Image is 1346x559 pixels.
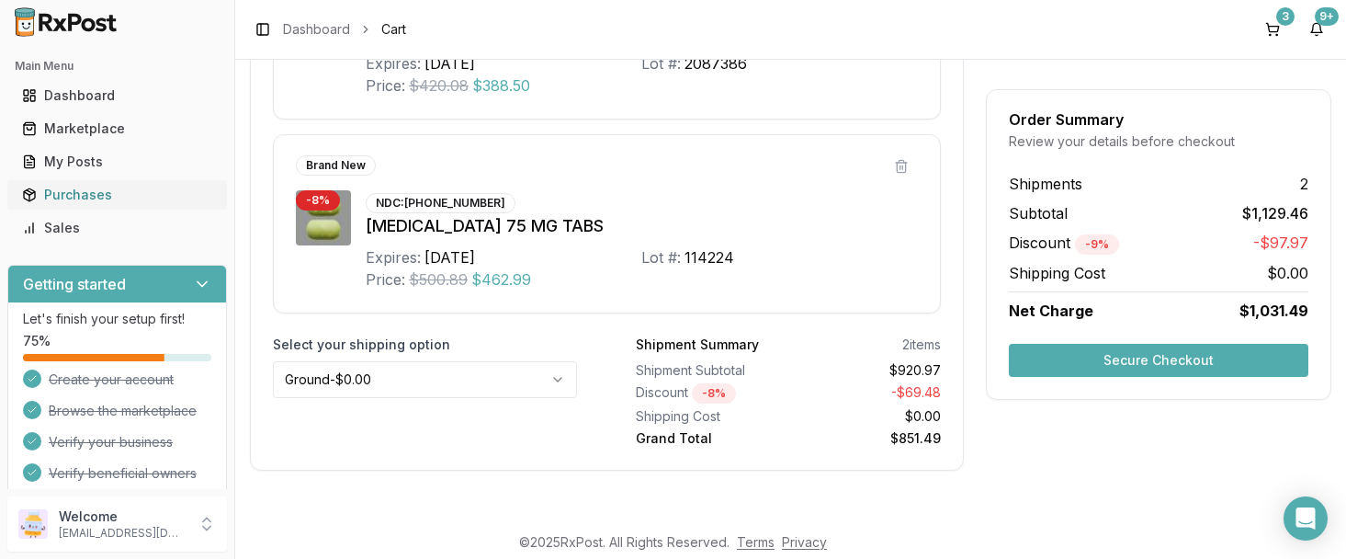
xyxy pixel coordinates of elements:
[409,268,468,291] span: $500.89
[641,52,681,74] div: Lot #:
[1284,496,1328,541] div: Open Intercom Messenger
[23,273,126,295] h3: Getting started
[15,59,220,74] h2: Main Menu
[15,79,220,112] a: Dashboard
[59,508,187,526] p: Welcome
[636,336,759,354] div: Shipment Summary
[1009,302,1093,320] span: Net Charge
[641,246,681,268] div: Lot #:
[7,213,227,243] button: Sales
[22,153,212,171] div: My Posts
[796,383,941,404] div: - $69.48
[636,407,781,426] div: Shipping Cost
[18,509,48,539] img: User avatar
[49,464,197,483] span: Verify beneficial owners
[1276,7,1295,26] div: 3
[636,383,781,404] div: Discount
[636,429,781,448] div: Grand Total
[636,361,781,380] div: Shipment Subtotal
[7,180,227,210] button: Purchases
[49,371,174,389] span: Create your account
[273,336,577,354] label: Select your shipping option
[684,52,747,74] div: 2087386
[737,534,775,550] a: Terms
[692,383,736,404] div: - 8 %
[366,213,918,239] div: [MEDICAL_DATA] 75 MG TABS
[366,268,405,291] div: Price:
[1253,232,1308,255] span: -$97.97
[424,246,475,268] div: [DATE]
[22,186,212,204] div: Purchases
[1009,234,1119,252] span: Discount
[366,246,421,268] div: Expires:
[366,52,421,74] div: Expires:
[296,155,376,176] div: Brand New
[381,20,406,39] span: Cart
[796,361,941,380] div: $920.97
[1267,262,1308,284] span: $0.00
[471,268,531,291] span: $462.99
[59,526,187,541] p: [EMAIL_ADDRESS][DOMAIN_NAME]
[902,336,941,354] div: 2 items
[22,219,212,237] div: Sales
[796,429,941,448] div: $851.49
[296,190,340,211] div: - 8 %
[1300,173,1308,195] span: 2
[15,211,220,245] a: Sales
[1258,15,1287,44] button: 3
[7,114,227,143] button: Marketplace
[296,190,351,245] img: Gemtesa 75 MG TABS
[472,74,530,97] span: $388.50
[23,310,211,328] p: Let's finish your setup first!
[22,86,212,105] div: Dashboard
[409,74,469,97] span: $420.08
[7,81,227,110] button: Dashboard
[49,402,197,420] span: Browse the marketplace
[7,7,125,37] img: RxPost Logo
[1075,234,1119,255] div: - 9 %
[1009,112,1308,127] div: Order Summary
[366,74,405,97] div: Price:
[15,112,220,145] a: Marketplace
[424,52,475,74] div: [DATE]
[684,246,734,268] div: 114224
[1009,132,1308,151] div: Review your details before checkout
[1009,173,1082,195] span: Shipments
[366,193,515,213] div: NDC: [PHONE_NUMBER]
[1239,300,1308,322] span: $1,031.49
[1302,15,1331,44] button: 9+
[796,407,941,426] div: $0.00
[7,147,227,177] button: My Posts
[283,20,406,39] nav: breadcrumb
[1242,202,1308,224] span: $1,129.46
[782,534,827,550] a: Privacy
[15,145,220,178] a: My Posts
[1315,7,1339,26] div: 9+
[1009,344,1308,377] button: Secure Checkout
[22,120,212,138] div: Marketplace
[15,178,220,211] a: Purchases
[1009,202,1068,224] span: Subtotal
[283,20,350,39] a: Dashboard
[1009,262,1105,284] span: Shipping Cost
[49,433,173,451] span: Verify your business
[23,332,51,350] span: 75 %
